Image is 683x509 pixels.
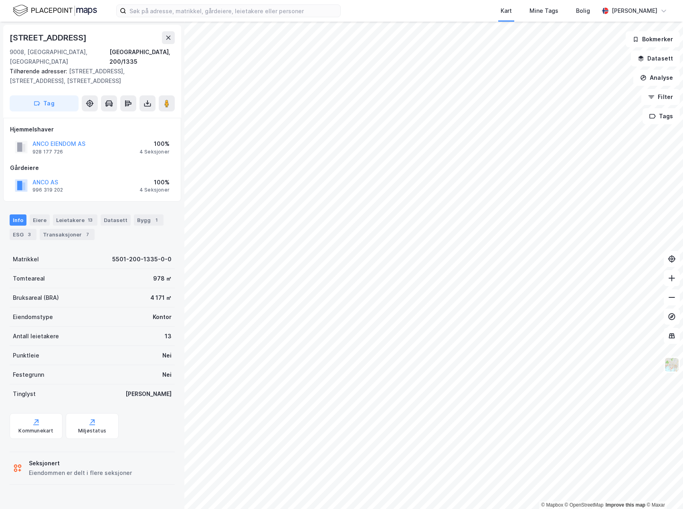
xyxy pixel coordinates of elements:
a: Improve this map [606,502,645,508]
div: 13 [86,216,94,224]
a: Mapbox [541,502,563,508]
div: Mine Tags [529,6,558,16]
button: Filter [641,89,680,105]
button: Tag [10,95,79,111]
button: Bokmerker [626,31,680,47]
div: Bruksareal (BRA) [13,293,59,303]
div: Kontor [153,312,172,322]
div: Kommunekart [18,428,53,434]
div: Kontrollprogram for chat [643,471,683,509]
div: 3 [25,230,33,238]
input: Søk på adresse, matrikkel, gårdeiere, leietakere eller personer [126,5,340,17]
div: Hjemmelshaver [10,125,174,134]
div: Datasett [101,214,131,226]
div: [PERSON_NAME] [612,6,657,16]
div: Eiendommen er delt i flere seksjoner [29,468,132,478]
div: 9008, [GEOGRAPHIC_DATA], [GEOGRAPHIC_DATA] [10,47,109,67]
div: [GEOGRAPHIC_DATA], 200/1335 [109,47,175,67]
button: Datasett [631,50,680,67]
div: Nei [162,370,172,380]
div: 4 171 ㎡ [150,293,172,303]
div: Tomteareal [13,274,45,283]
button: Analyse [633,70,680,86]
div: 928 177 726 [32,149,63,155]
iframe: Chat Widget [643,471,683,509]
div: Bolig [576,6,590,16]
div: Miljøstatus [78,428,106,434]
div: Eiere [30,214,50,226]
div: 4 Seksjoner [139,187,170,193]
div: 978 ㎡ [153,274,172,283]
div: Matrikkel [13,254,39,264]
div: ESG [10,229,36,240]
div: Bygg [134,214,164,226]
div: [PERSON_NAME] [125,389,172,399]
div: 100% [139,178,170,187]
div: Leietakere [53,214,97,226]
div: 7 [83,230,91,238]
div: Punktleie [13,351,39,360]
div: Info [10,214,26,226]
div: [STREET_ADDRESS] [10,31,88,44]
div: Transaksjoner [40,229,95,240]
img: Z [664,357,679,372]
div: Gårdeiere [10,163,174,173]
button: Tags [643,108,680,124]
div: 5501-200-1335-0-0 [112,254,172,264]
div: 100% [139,139,170,149]
div: Seksjonert [29,459,132,468]
div: [STREET_ADDRESS], [STREET_ADDRESS], [STREET_ADDRESS] [10,67,168,86]
div: 13 [165,331,172,341]
span: Tilhørende adresser: [10,68,69,75]
div: Nei [162,351,172,360]
div: Tinglyst [13,389,36,399]
div: Kart [501,6,512,16]
a: OpenStreetMap [565,502,604,508]
div: 4 Seksjoner [139,149,170,155]
div: 1 [152,216,160,224]
div: 996 319 202 [32,187,63,193]
div: Antall leietakere [13,331,59,341]
div: Eiendomstype [13,312,53,322]
div: Festegrunn [13,370,44,380]
img: logo.f888ab2527a4732fd821a326f86c7f29.svg [13,4,97,18]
